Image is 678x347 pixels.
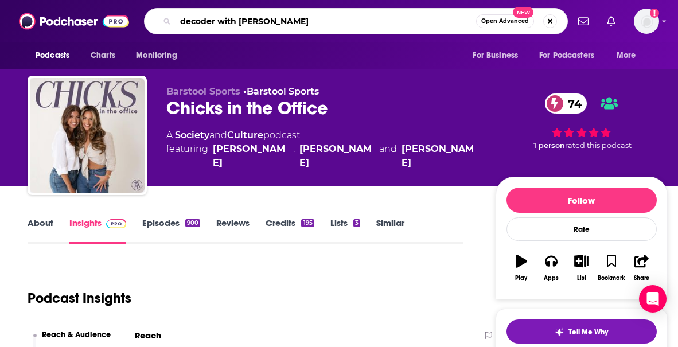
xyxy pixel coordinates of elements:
[556,93,587,114] span: 74
[473,48,518,64] span: For Business
[293,142,295,170] span: ,
[30,78,145,193] img: Chicks in the Office
[598,275,625,282] div: Bookmark
[634,9,659,34] span: Logged in as aridings
[402,142,477,170] a: Francesca Mariano
[91,48,115,64] span: Charts
[506,217,657,241] div: Rate
[634,9,659,34] img: User Profile
[166,86,240,97] span: Barstool Sports
[476,14,534,28] button: Open AdvancedNew
[626,247,656,288] button: Share
[555,327,564,337] img: tell me why sparkle
[142,217,200,244] a: Episodes900
[602,11,620,31] a: Show notifications dropdown
[650,9,659,18] svg: Add a profile image
[634,9,659,34] button: Show profile menu
[577,275,586,282] div: List
[532,45,611,67] button: open menu
[533,141,565,150] span: 1 person
[166,128,477,170] div: A podcast
[330,217,360,244] a: Lists3
[136,48,177,64] span: Monitoring
[144,8,568,34] div: Search podcasts, credits, & more...
[299,142,375,170] a: Maria Ciuffo
[639,285,667,313] div: Open Intercom Messenger
[536,247,566,288] button: Apps
[216,217,250,244] a: Reviews
[36,48,69,64] span: Podcasts
[353,219,360,227] div: 3
[185,219,200,227] div: 900
[574,11,593,31] a: Show notifications dropdown
[513,7,533,18] span: New
[544,275,559,282] div: Apps
[243,86,319,97] span: •
[69,217,126,244] a: InsightsPodchaser Pro
[301,219,314,227] div: 195
[176,12,476,30] input: Search podcasts, credits, & more...
[465,45,532,67] button: open menu
[166,142,477,170] span: featuring
[83,45,122,67] a: Charts
[135,330,161,341] h2: Reach
[376,217,404,244] a: Similar
[597,247,626,288] button: Bookmark
[634,275,649,282] div: Share
[213,142,289,170] a: Ria Ciuffo
[247,86,319,97] a: Barstool Sports
[209,130,227,141] span: and
[28,217,53,244] a: About
[506,319,657,344] button: tell me why sparkleTell Me Why
[28,290,131,307] h1: Podcast Insights
[506,247,536,288] button: Play
[566,247,596,288] button: List
[28,45,84,67] button: open menu
[515,275,527,282] div: Play
[609,45,650,67] button: open menu
[568,327,608,337] span: Tell Me Why
[106,219,126,228] img: Podchaser Pro
[545,93,587,114] a: 74
[539,48,594,64] span: For Podcasters
[42,330,111,340] p: Reach & Audience
[565,141,632,150] span: rated this podcast
[128,45,192,67] button: open menu
[19,10,129,32] img: Podchaser - Follow, Share and Rate Podcasts
[617,48,636,64] span: More
[266,217,314,244] a: Credits195
[496,86,668,157] div: 74 1 personrated this podcast
[175,130,209,141] a: Society
[379,142,397,170] span: and
[506,188,657,213] button: Follow
[481,18,529,24] span: Open Advanced
[227,130,263,141] a: Culture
